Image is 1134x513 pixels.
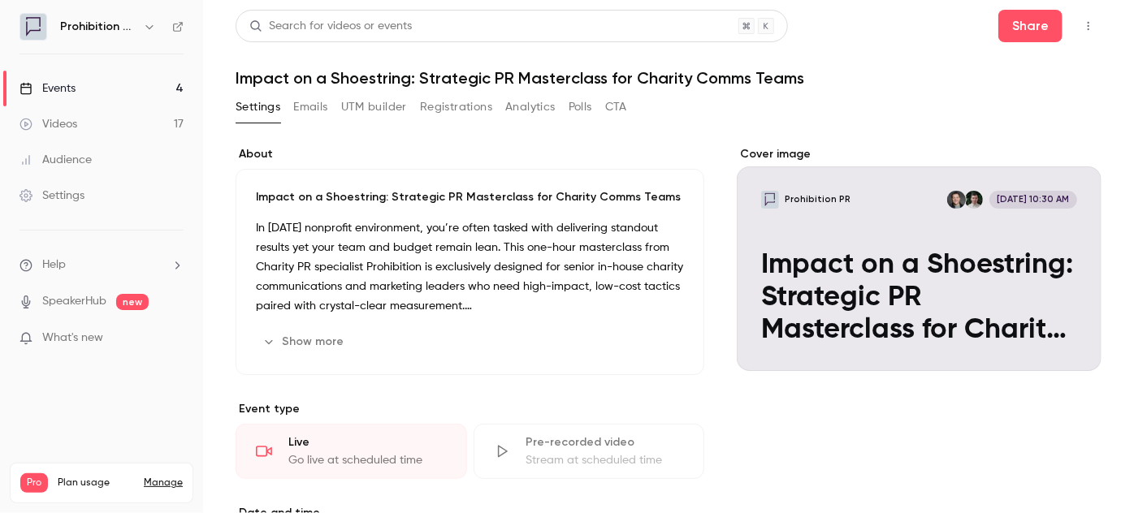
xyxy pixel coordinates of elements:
span: What's new [42,330,103,347]
h1: Impact on a Shoestring: Strategic PR Masterclass for Charity Comms Teams [236,68,1102,88]
span: Pro [20,473,48,493]
section: Cover image [737,146,1102,371]
div: Pre-recorded video [526,434,685,450]
button: Analytics [505,94,556,120]
div: LiveGo live at scheduled time [236,424,467,479]
label: Cover image [737,146,1102,162]
button: Polls [569,94,592,120]
label: About [236,146,704,162]
div: Audience [19,152,92,168]
li: help-dropdown-opener [19,256,184,274]
div: Live [288,434,447,450]
span: Plan usage [58,476,134,489]
p: In [DATE] nonprofit environment, you’re often tasked with delivering standout results yet your te... [256,218,684,316]
button: Show more [256,329,353,355]
p: Event type [236,401,704,417]
div: Settings [19,188,84,204]
p: Impact on a Shoestring: Strategic PR Masterclass for Charity Comms Teams [256,189,684,205]
button: Registrations [420,94,492,120]
span: new [116,294,149,310]
div: Search for videos or events [249,18,412,35]
div: Events [19,80,76,97]
span: Help [42,256,66,274]
div: Stream at scheduled time [526,452,685,468]
button: UTM builder [341,94,407,120]
button: CTA [605,94,627,120]
a: Manage [144,476,183,489]
button: Emails [293,94,327,120]
div: Videos [19,116,77,132]
div: Pre-recorded videoStream at scheduled time [474,424,705,479]
button: Settings [236,94,280,120]
button: Share [998,10,1063,42]
h6: Prohibition PR [60,19,136,35]
a: SpeakerHub [42,293,106,310]
img: Prohibition PR [20,14,46,40]
div: Go live at scheduled time [288,452,447,468]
